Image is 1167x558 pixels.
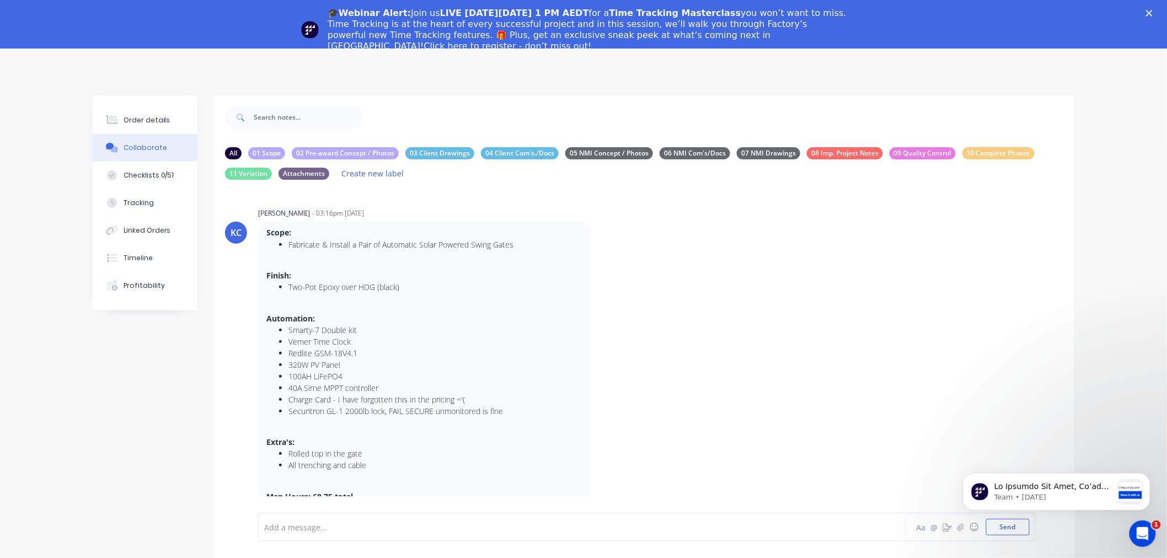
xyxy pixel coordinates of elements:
strong: Extra's: [266,437,295,447]
strong: Automation: [266,313,315,324]
li: Redlite GSM-18V4.1 [288,347,582,359]
button: Create new label [336,166,410,181]
li: Fabricate & Install a Pair of Automatic Solar Powered Swing Gates [288,239,582,250]
b: LIVE [DATE][DATE] 1 PM AEDT [440,8,589,18]
li: Vemer Time Clock [288,336,582,347]
div: KC [231,226,242,239]
iframe: Intercom notifications message [946,451,1167,528]
span: 1 [1152,521,1161,529]
div: Close [1146,10,1157,17]
li: Smarty-7 Double kit [288,324,582,336]
button: Timeline [93,244,197,272]
div: [PERSON_NAME] [258,208,310,218]
button: @ [928,521,941,534]
div: Join us for a you won’t want to miss. Time Tracking is at the heart of every successful project a... [328,8,848,52]
strong: Finish: [266,270,291,281]
button: Order details [93,106,197,134]
div: 10 Complete Photos [962,147,1035,159]
img: Profile image for Team [301,21,319,39]
div: Linked Orders [124,226,171,235]
div: Order details [124,115,170,125]
li: 320W PV Panel [288,359,582,371]
li: 40A Sirne MPPT controller [288,382,582,394]
div: 01 Scope [248,147,285,159]
b: Time Tracking Masterclass [609,8,741,18]
div: 08 Imp. Project Notes [807,147,883,159]
div: Checklists 0/51 [124,170,174,180]
li: Charge Card - I have forgotten this in the pricing ='( [288,394,582,405]
li: 100AH LiFePO4 [288,371,582,382]
li: Rolled top in the gate [288,448,582,459]
div: 04 Client Com's./Docs [481,147,559,159]
li: Securitron GL-1 2000lb lock, FAIL SECURE unmonitored is fine [288,405,582,417]
div: 05 NMI Concept / Photos [565,147,653,159]
li: All trenching and cable [288,459,582,471]
b: 🎓Webinar Alert: [328,8,411,18]
div: 06 NMI Com's/Docs [660,147,730,159]
div: - 03:16pm [DATE] [312,208,364,218]
strong: Man Hours: 68.75 total [266,491,353,502]
div: Attachments [279,168,329,180]
div: All [225,147,242,159]
div: Profitability [124,281,165,291]
p: Message from Team, sent 1w ago [48,41,167,51]
div: 03 Client Drawings [405,147,474,159]
div: Timeline [124,253,153,263]
strong: Scope: [266,227,291,238]
div: 02 Pre-award Concept / Photos [292,147,399,159]
div: Collaborate [124,143,167,153]
div: 09 Quality Control [890,147,956,159]
li: Two-Pot Epoxy over HDG (black) [288,281,582,293]
button: Collaborate [93,134,197,162]
iframe: Intercom live chat [1129,521,1156,547]
input: Search notes... [254,106,363,128]
button: Profitability [93,272,197,299]
button: Tracking [93,189,197,217]
div: 07 NMI Drawings [737,147,800,159]
div: Tracking [124,198,154,208]
button: ☺ [967,521,981,534]
button: Checklists 0/51 [93,162,197,189]
a: Click here to register - don’t miss out! [424,41,592,51]
button: Linked Orders [93,217,197,244]
div: 11 Variation [225,168,272,180]
button: Aa [914,521,928,534]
